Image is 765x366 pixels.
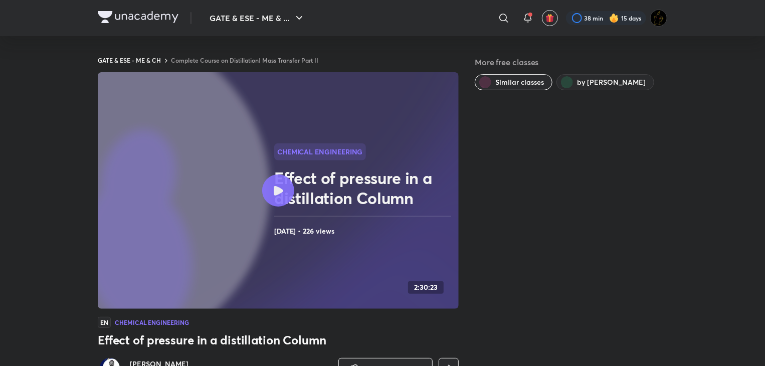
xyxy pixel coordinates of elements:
span: by Ankur Bansal [577,77,646,87]
a: Company Logo [98,11,178,26]
h4: [DATE] • 226 views [274,225,455,238]
a: Complete Course on Distillation| Mass Transfer Part II [171,56,318,64]
h4: 2:30:23 [414,283,438,292]
h5: More free classes [475,56,667,68]
span: Similar classes [495,77,544,87]
img: avatar [545,14,554,23]
h2: Effect of pressure in a distillation Column [274,168,455,208]
h3: Effect of pressure in a distillation Column [98,332,459,348]
h4: Chemical Engineering [115,319,189,325]
button: Similar classes [475,74,552,90]
img: Company Logo [98,11,178,23]
span: EN [98,317,111,328]
a: GATE & ESE - ME & CH [98,56,161,64]
button: GATE & ESE - ME & ... [204,8,311,28]
img: Ranit Maity01 [650,10,667,27]
button: avatar [542,10,558,26]
button: by Ankur Bansal [556,74,654,90]
img: streak [609,13,619,23]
